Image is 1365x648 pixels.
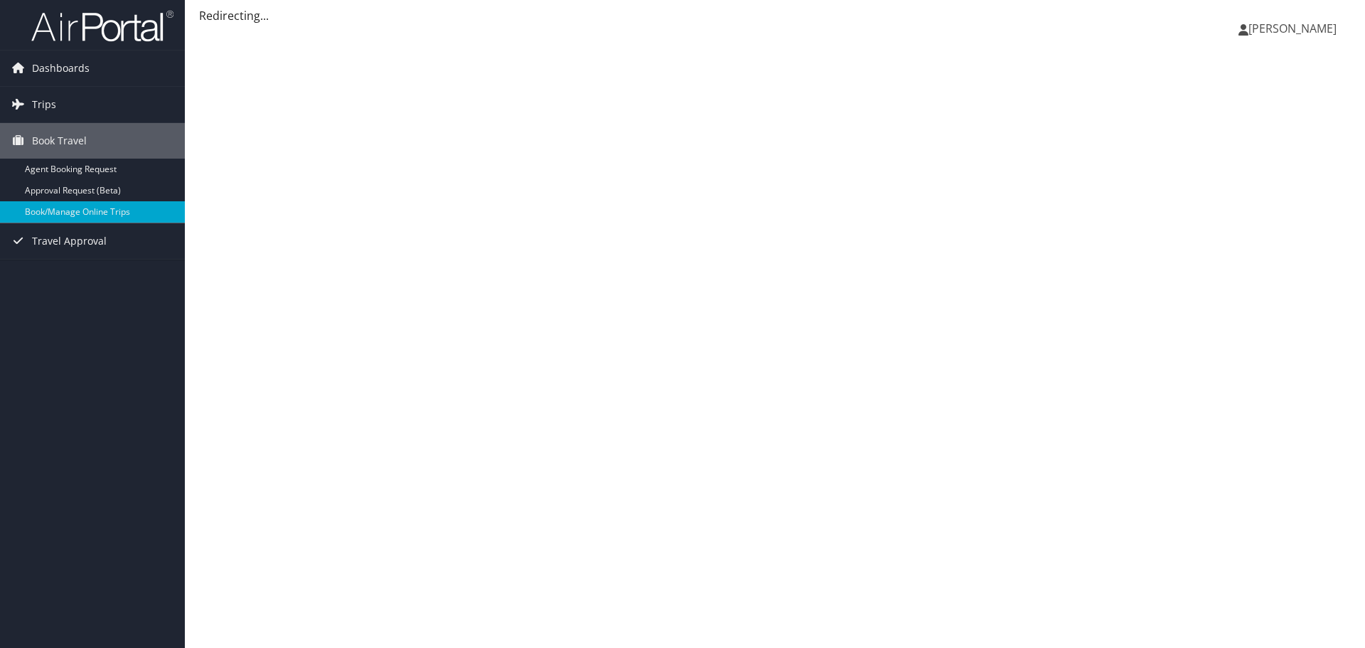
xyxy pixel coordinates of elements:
[199,7,1351,24] div: Redirecting...
[1238,7,1351,50] a: [PERSON_NAME]
[31,9,173,43] img: airportal-logo.png
[1248,21,1337,36] span: [PERSON_NAME]
[32,87,56,122] span: Trips
[32,223,107,259] span: Travel Approval
[32,51,90,86] span: Dashboards
[32,123,87,159] span: Book Travel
